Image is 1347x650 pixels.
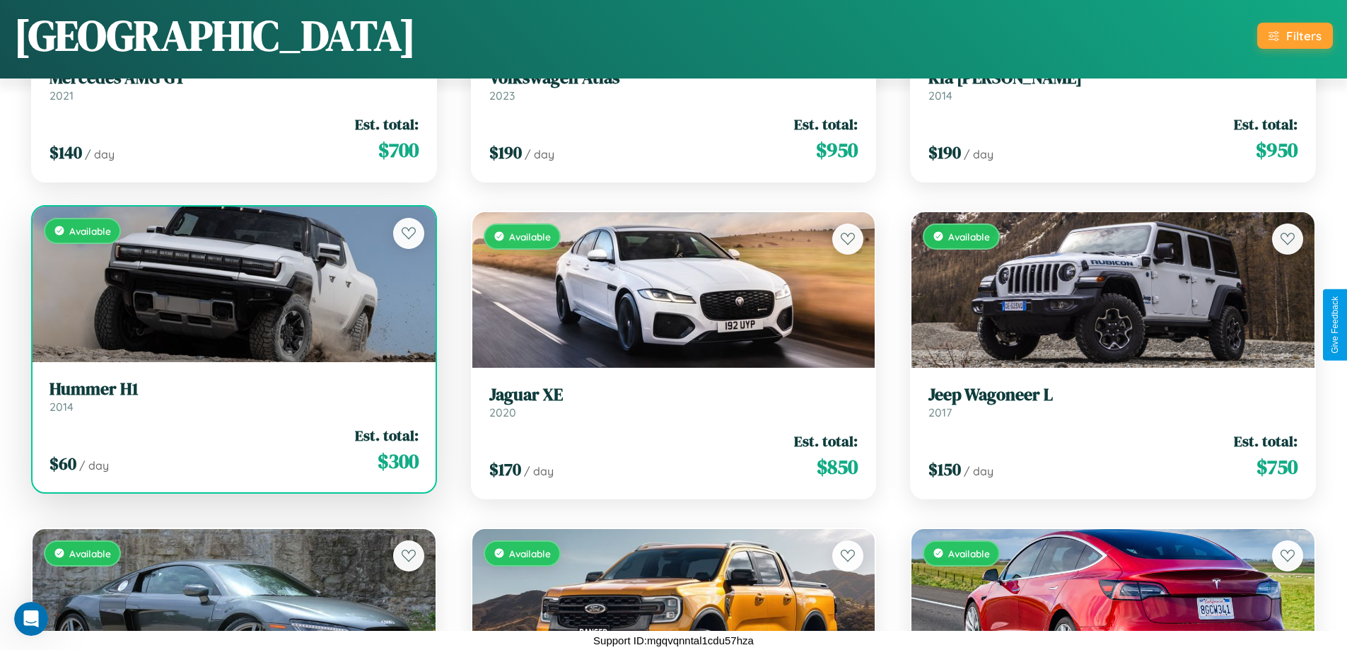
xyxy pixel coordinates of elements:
p: Support ID: mgqvqnntal1cdu57hza [593,631,754,650]
span: $ 140 [49,141,82,164]
span: 2023 [489,88,515,103]
span: 2017 [928,405,952,419]
span: Est. total: [355,425,419,446]
span: Est. total: [794,431,858,451]
span: $ 750 [1256,453,1298,481]
span: / day [85,147,115,161]
span: / day [964,147,993,161]
button: Filters [1257,23,1333,49]
span: 2020 [489,405,516,419]
span: $ 700 [378,136,419,164]
h3: Jaguar XE [489,385,858,405]
span: Available [69,547,111,559]
span: Est. total: [1234,114,1298,134]
a: Kia [PERSON_NAME]2014 [928,68,1298,103]
h3: Jeep Wagoneer L [928,385,1298,405]
span: 2021 [49,88,74,103]
span: $ 950 [816,136,858,164]
span: $ 150 [928,458,961,481]
div: Give Feedback [1330,296,1340,354]
span: / day [525,147,554,161]
h1: [GEOGRAPHIC_DATA] [14,6,416,64]
span: Available [509,547,551,559]
span: $ 850 [817,453,858,481]
span: $ 170 [489,458,521,481]
span: / day [964,464,993,478]
a: Jeep Wagoneer L2017 [928,385,1298,419]
div: Filters [1286,28,1322,43]
a: Jaguar XE2020 [489,385,858,419]
span: Est. total: [355,114,419,134]
span: / day [79,458,109,472]
span: Available [948,547,990,559]
span: Est. total: [1234,431,1298,451]
a: Mercedes AMG GT2021 [49,68,419,103]
span: $ 60 [49,452,76,475]
span: $ 190 [928,141,961,164]
span: / day [524,464,554,478]
span: Available [69,225,111,237]
span: $ 190 [489,141,522,164]
span: Available [948,231,990,243]
a: Volkswagen Atlas2023 [489,68,858,103]
span: 2014 [49,400,74,414]
a: Hummer H12014 [49,379,419,414]
span: $ 300 [378,447,419,475]
span: 2014 [928,88,952,103]
span: Est. total: [794,114,858,134]
h3: Mercedes AMG GT [49,68,419,88]
span: $ 950 [1256,136,1298,164]
iframe: Intercom live chat [14,602,48,636]
h3: Hummer H1 [49,379,419,400]
h3: Kia [PERSON_NAME] [928,68,1298,88]
span: Available [509,231,551,243]
h3: Volkswagen Atlas [489,68,858,88]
